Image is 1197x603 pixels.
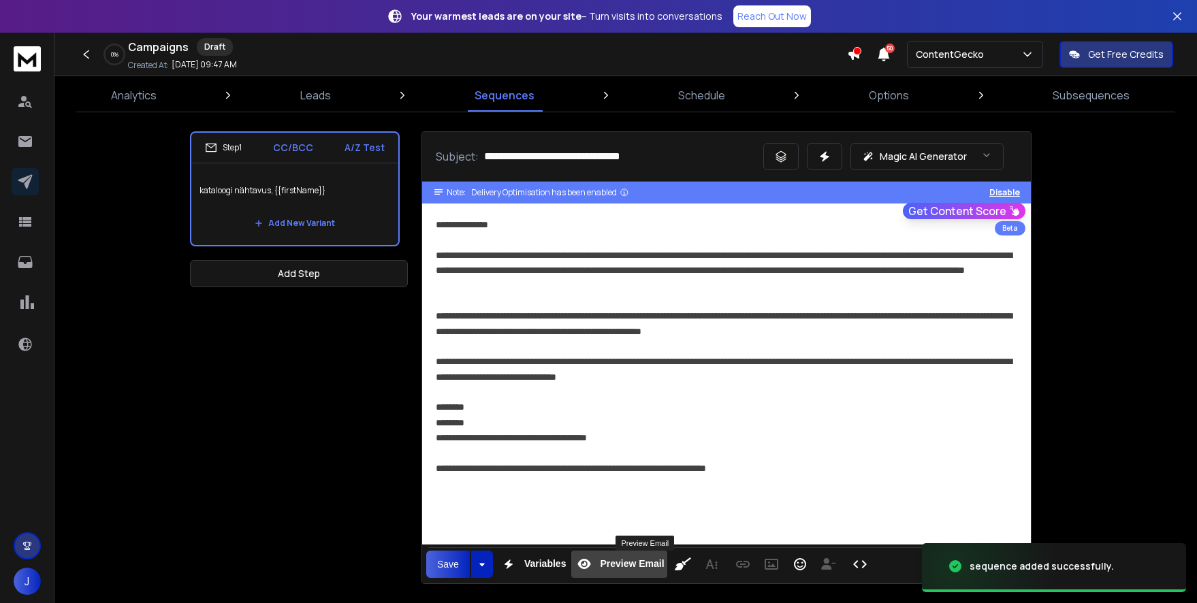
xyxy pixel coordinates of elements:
[1053,87,1130,103] p: Subsequences
[199,172,390,210] p: kataloogi nähtavus, {{firstName}}
[989,187,1020,198] button: Disable
[995,221,1025,235] div: Beta
[903,203,1025,219] button: Get Content Score
[737,10,807,23] p: Reach Out Now
[787,551,813,578] button: Emoticons
[847,551,873,578] button: Code View
[14,568,41,595] button: J
[670,79,733,112] a: Schedule
[699,551,724,578] button: More Text
[869,87,909,103] p: Options
[916,48,989,61] p: ContentGecko
[292,79,339,112] a: Leads
[496,551,569,578] button: Variables
[197,38,233,56] div: Draft
[190,260,408,287] button: Add Step
[190,131,400,246] li: Step1CC/BCCA/Z Testkataloogi nähtavus, {{firstName}}Add New Variant
[970,559,1114,573] div: sequence added successfully.
[172,59,237,70] p: [DATE] 09:47 AM
[426,551,470,578] button: Save
[880,150,967,163] p: Magic AI Generator
[816,551,842,578] button: Insert Unsubscribe Link
[14,46,41,71] img: logo
[273,141,313,154] p: CC/BCC
[678,87,725,103] p: Schedule
[447,187,466,198] span: Note:
[436,148,479,165] p: Subject:
[411,10,581,22] strong: Your warmest leads are on your site
[522,558,569,570] span: Variables
[861,79,917,112] a: Options
[571,551,667,578] button: Preview Email
[128,60,169,71] p: Created At:
[111,87,157,103] p: Analytics
[759,551,784,578] button: Insert Image (⌘P)
[466,79,543,112] a: Sequences
[205,142,242,154] div: Step 1
[244,210,346,237] button: Add New Variant
[850,143,1004,170] button: Magic AI Generator
[597,558,667,570] span: Preview Email
[1059,41,1173,68] button: Get Free Credits
[730,551,756,578] button: Insert Link (⌘K)
[733,5,811,27] a: Reach Out Now
[1088,48,1164,61] p: Get Free Credits
[300,87,331,103] p: Leads
[616,536,674,551] div: Preview Email
[128,39,189,55] h1: Campaigns
[885,44,895,53] span: 50
[111,50,118,59] p: 0 %
[411,10,722,23] p: – Turn visits into conversations
[475,87,534,103] p: Sequences
[345,141,385,154] p: A/Z Test
[670,551,696,578] button: Clean HTML
[1044,79,1138,112] a: Subsequences
[103,79,165,112] a: Analytics
[471,187,629,198] div: Delivery Optimisation has been enabled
